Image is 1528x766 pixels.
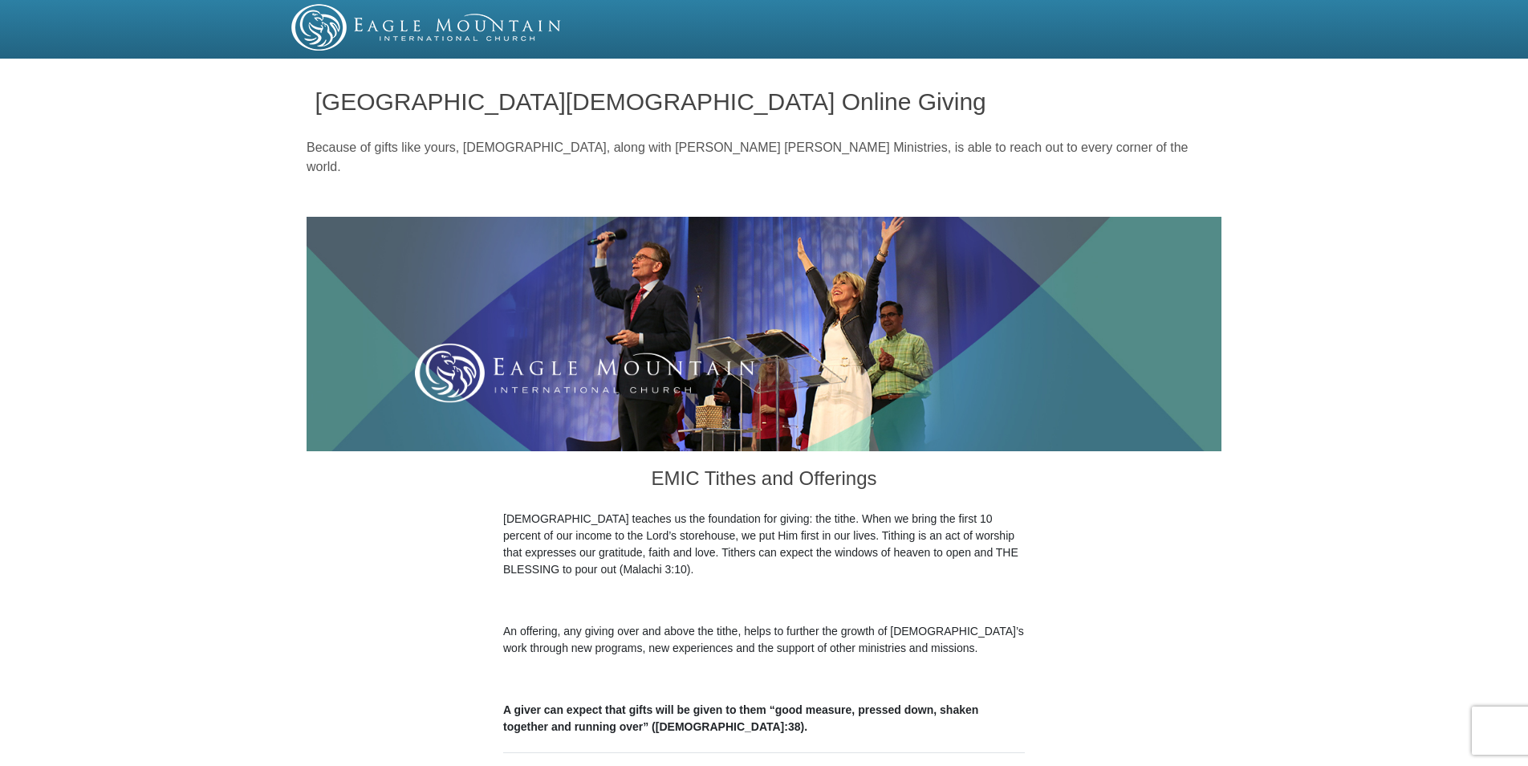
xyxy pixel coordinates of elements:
[503,451,1025,511] h3: EMIC Tithes and Offerings
[307,138,1221,177] p: Because of gifts like yours, [DEMOGRAPHIC_DATA], along with [PERSON_NAME] [PERSON_NAME] Ministrie...
[315,88,1213,115] h1: [GEOGRAPHIC_DATA][DEMOGRAPHIC_DATA] Online Giving
[503,703,978,733] b: A giver can expect that gifts will be given to them “good measure, pressed down, shaken together ...
[291,4,563,51] img: EMIC
[503,511,1025,578] p: [DEMOGRAPHIC_DATA] teaches us the foundation for giving: the tithe. When we bring the first 10 pe...
[503,623,1025,657] p: An offering, any giving over and above the tithe, helps to further the growth of [DEMOGRAPHIC_DAT...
